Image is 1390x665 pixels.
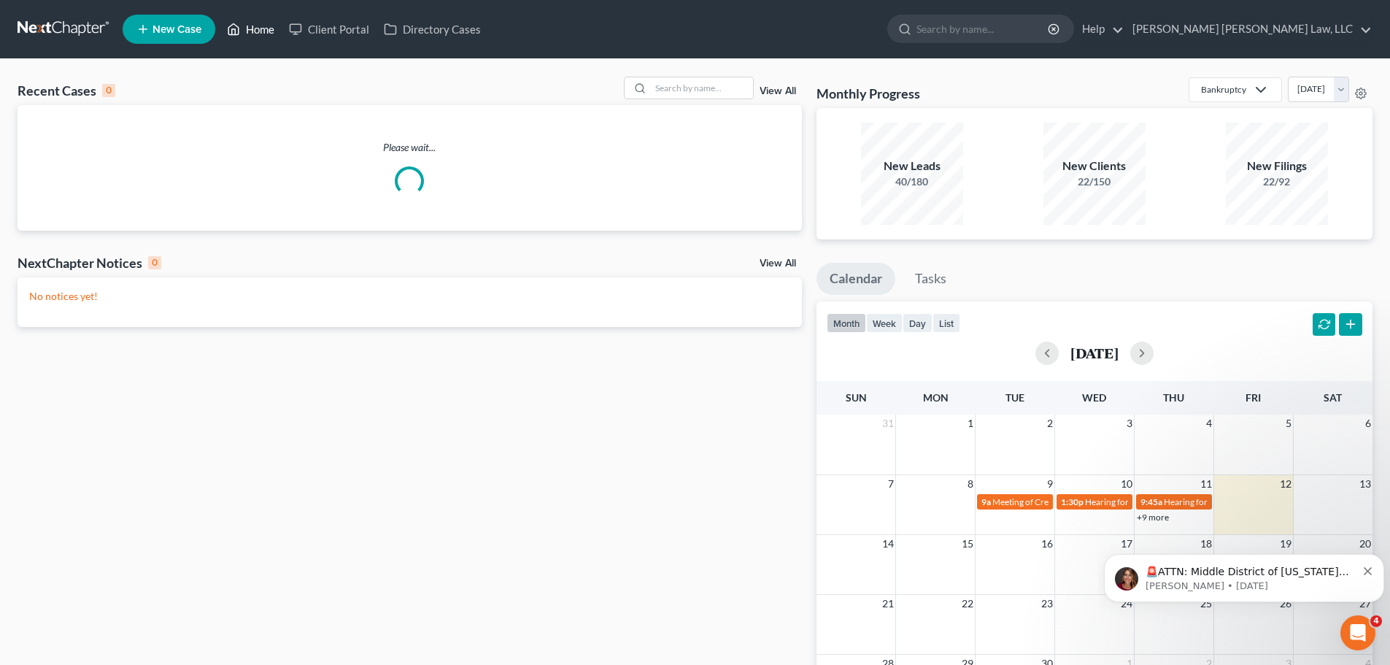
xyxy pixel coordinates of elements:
[1246,391,1261,404] span: Fri
[1085,496,1199,507] span: Hearing for [PERSON_NAME]
[1082,391,1106,404] span: Wed
[282,16,377,42] a: Client Portal
[861,158,963,174] div: New Leads
[1199,475,1213,493] span: 11
[981,496,991,507] span: 9a
[846,391,867,404] span: Sun
[1046,475,1054,493] span: 9
[881,595,895,612] span: 21
[18,82,115,99] div: Recent Cases
[1340,615,1375,650] iframe: Intercom live chat
[1046,415,1054,432] span: 2
[816,85,920,102] h3: Monthly Progress
[1364,415,1372,432] span: 6
[960,535,975,553] span: 15
[760,86,796,96] a: View All
[1075,16,1124,42] a: Help
[102,84,115,97] div: 0
[18,254,161,272] div: NextChapter Notices
[1226,174,1328,189] div: 22/92
[1043,158,1146,174] div: New Clients
[923,391,949,404] span: Mon
[887,475,895,493] span: 7
[881,415,895,432] span: 31
[152,24,201,35] span: New Case
[966,415,975,432] span: 1
[1070,345,1119,361] h2: [DATE]
[29,289,790,304] p: No notices yet!
[902,263,960,295] a: Tasks
[18,140,802,155] p: Please wait...
[148,256,161,269] div: 0
[1061,496,1084,507] span: 1:30p
[881,535,895,553] span: 14
[1137,512,1169,523] a: +9 more
[1040,535,1054,553] span: 16
[1324,391,1342,404] span: Sat
[966,475,975,493] span: 8
[960,595,975,612] span: 22
[760,258,796,269] a: View All
[1125,415,1134,432] span: 3
[377,16,488,42] a: Directory Cases
[916,15,1050,42] input: Search by name...
[1201,83,1246,96] div: Bankruptcy
[1125,16,1372,42] a: [PERSON_NAME] [PERSON_NAME] Law, LLC
[1119,475,1134,493] span: 10
[1284,415,1293,432] span: 5
[1043,174,1146,189] div: 22/150
[992,496,1154,507] span: Meeting of Creditors for [PERSON_NAME]
[933,313,960,333] button: list
[220,16,282,42] a: Home
[1098,523,1390,626] iframe: Intercom notifications message
[651,77,753,99] input: Search by name...
[1163,391,1184,404] span: Thu
[1140,496,1162,507] span: 9:45a
[861,174,963,189] div: 40/180
[1040,595,1054,612] span: 23
[1370,615,1382,627] span: 4
[1226,158,1328,174] div: New Filings
[1164,496,1355,507] span: Hearing for [PERSON_NAME] & [PERSON_NAME]
[866,313,903,333] button: week
[1005,391,1024,404] span: Tue
[903,313,933,333] button: day
[1358,475,1372,493] span: 13
[1205,415,1213,432] span: 4
[1278,475,1293,493] span: 12
[816,263,895,295] a: Calendar
[827,313,866,333] button: month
